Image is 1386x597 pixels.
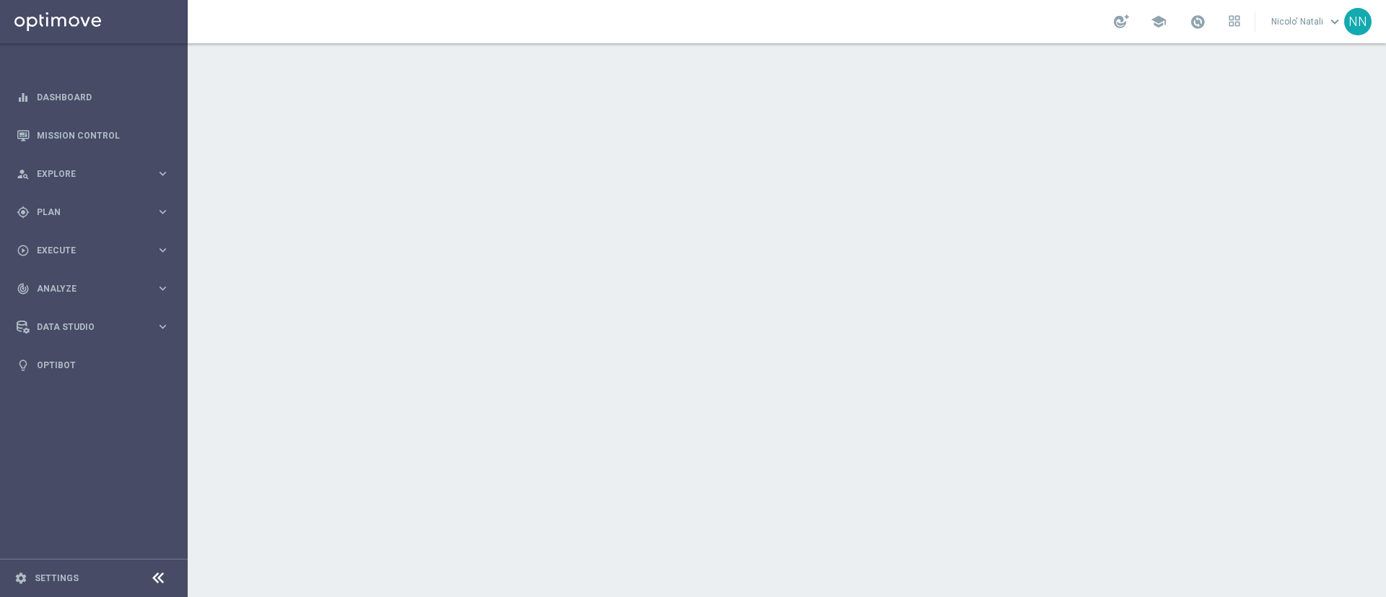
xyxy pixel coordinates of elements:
i: keyboard_arrow_right [156,243,170,257]
i: gps_fixed [17,206,30,219]
i: equalizer [17,91,30,104]
div: Data Studio [17,321,156,334]
i: keyboard_arrow_right [156,282,170,295]
i: keyboard_arrow_right [156,205,170,219]
span: Explore [37,170,156,178]
div: NN [1344,8,1372,35]
i: settings [14,572,27,585]
a: Optibot [37,346,170,384]
button: person_search Explore keyboard_arrow_right [16,168,170,180]
i: track_changes [17,282,30,295]
i: play_circle_outline [17,244,30,257]
i: person_search [17,167,30,180]
span: Analyze [37,284,156,293]
i: keyboard_arrow_right [156,167,170,180]
div: Plan [17,206,156,219]
span: Execute [37,246,156,255]
div: Execute [17,244,156,257]
a: Settings [35,574,79,583]
a: Dashboard [37,78,170,116]
button: equalizer Dashboard [16,92,170,103]
div: Mission Control [17,116,170,154]
div: Dashboard [17,78,170,116]
a: Nicolo' Natalikeyboard_arrow_down [1270,11,1344,32]
button: play_circle_outline Execute keyboard_arrow_right [16,245,170,256]
button: track_changes Analyze keyboard_arrow_right [16,283,170,295]
button: Data Studio keyboard_arrow_right [16,321,170,333]
button: gps_fixed Plan keyboard_arrow_right [16,206,170,218]
i: keyboard_arrow_right [156,320,170,334]
span: Plan [37,208,156,217]
a: Mission Control [37,116,170,154]
div: Explore [17,167,156,180]
div: Optibot [17,346,170,384]
span: keyboard_arrow_down [1327,14,1343,30]
div: Analyze [17,282,156,295]
span: school [1151,14,1167,30]
button: lightbulb Optibot [16,359,170,371]
span: Data Studio [37,323,156,331]
i: lightbulb [17,359,30,372]
button: Mission Control [16,130,170,141]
